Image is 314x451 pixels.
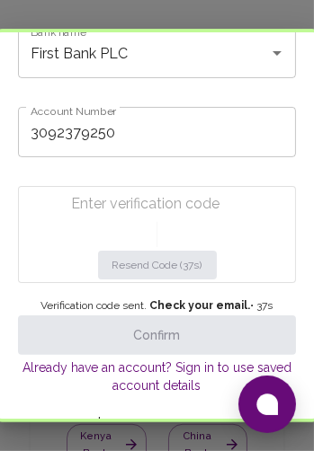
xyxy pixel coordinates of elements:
label: Account Number [31,103,116,119]
button: Resend Code (37s) [98,251,217,279]
button: Open chat window [238,376,296,433]
input: Enter verification code [72,190,250,218]
span: Verification code sent. • 37 s [41,297,274,315]
strong: Check your email. [150,299,251,312]
button: Open [265,40,290,66]
button: Already have an account? Sign in to use saved account details [18,358,296,394]
label: Bank name [31,24,86,40]
button: Confirm [18,315,296,355]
